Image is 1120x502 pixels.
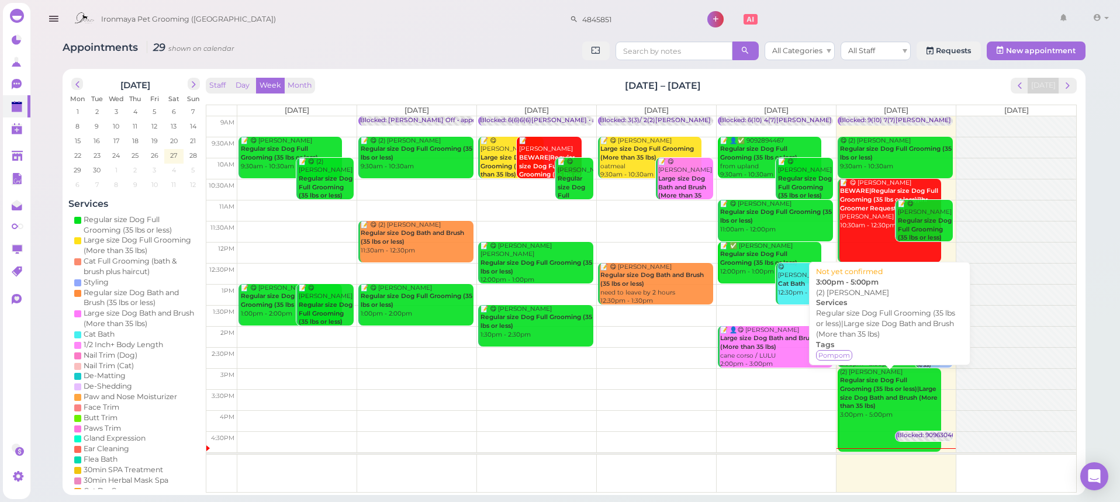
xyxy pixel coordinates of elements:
[480,116,632,125] div: Blocked: 6(6)6(6)[PERSON_NAME] • appointment
[188,150,198,161] span: 28
[917,41,981,60] a: Requests
[481,259,592,275] b: Regular size Dog Full Grooming (35 lbs or less)
[578,10,692,29] input: Search customer
[84,340,163,350] div: 1/2 Inch+ Body Length
[132,179,139,190] span: 9
[84,288,197,309] div: Regular size Dog Bath and Brush (35 lbs or less)
[220,119,234,126] span: 9am
[217,161,234,168] span: 10am
[169,136,179,146] span: 20
[91,95,103,103] span: Tue
[720,200,833,234] div: 📝 😋 [PERSON_NAME] 11:00am - 12:00pm
[1011,78,1029,94] button: prev
[816,308,963,340] div: Regular size Dog Full Grooming (35 lbs or less)|Large size Dog Bath and Brush (More than 35 lbs)
[84,214,197,236] div: Regular size Dog Full Grooming (35 lbs or less)
[720,242,821,276] div: 📝 ✅ [PERSON_NAME] 12:00pm - 1:00pm
[212,350,234,358] span: 2:30pm
[519,154,580,187] b: BEWARE|Regular size Dog Full Grooming (35 lbs or less)
[229,78,257,94] button: Day
[206,78,229,94] button: Staff
[189,136,198,146] span: 21
[600,271,704,288] b: Regular size Dog Bath and Brush (35 lbs or less)
[73,150,82,161] span: 22
[616,41,732,60] input: Search by notes
[131,136,140,146] span: 18
[71,95,85,103] span: Mon
[658,158,713,227] div: 📝 😋 [PERSON_NAME] 10:00am - 11:00am
[209,182,234,189] span: 10:30am
[222,287,234,295] span: 1pm
[219,203,234,210] span: 11am
[84,277,109,288] div: Styling
[132,121,139,131] span: 11
[109,95,124,103] span: Wed
[171,165,177,175] span: 4
[600,263,713,306] div: 📝 😋 [PERSON_NAME] need to leave by 2 hours 12:30pm - 1:30pm
[720,116,877,125] div: Blocked: 6(10) 4(7)[PERSON_NAME] • appointment
[75,179,81,190] span: 6
[298,284,354,335] div: 📝 😋 [PERSON_NAME] 1:00pm - 2:00pm
[94,121,101,131] span: 9
[299,175,352,199] b: Regular size Dog Full Grooming (35 lbs or less)
[524,106,549,115] span: [DATE]
[75,106,80,117] span: 1
[92,150,102,161] span: 23
[212,140,234,147] span: 9:30am
[114,165,119,175] span: 1
[84,256,197,277] div: Cat Full Grooming (bath & brush plus haircut)
[840,376,938,410] b: Regular size Dog Full Grooming (35 lbs or less)|Large size Dog Bath and Brush (More than 35 lbs)
[848,46,875,55] span: All Staff
[720,250,797,266] b: Regular size Dog Full Grooming (35 lbs or less)
[189,121,198,131] span: 14
[816,288,963,298] div: (2) [PERSON_NAME]
[188,78,200,90] button: next
[898,217,952,241] b: Regular size Dog Full Grooming (35 lbs or less)
[240,284,342,318] div: 📝 😋 [PERSON_NAME] 1:00pm - 2:00pm
[839,137,953,171] div: 😋 (2) [PERSON_NAME] 9:30am - 10:30am
[191,165,196,175] span: 5
[113,106,119,117] span: 3
[298,158,354,218] div: 📝 😋 (2) [PERSON_NAME] 10:00am - 11:00am
[816,340,834,349] b: Tags
[480,305,593,340] div: 📝 😋 [PERSON_NAME] 1:30pm - 2:30pm
[518,137,582,214] div: 📝 [PERSON_NAME] new schnauzer [PERSON_NAME] 9:30am - 10:30am
[150,95,159,103] span: Fri
[150,179,159,190] span: 10
[84,361,134,371] div: Nail Trim (Cat)
[777,263,833,297] div: 😋 [PERSON_NAME] 12:30pm - 1:30pm
[63,41,141,53] span: Appointments
[557,158,594,252] div: 📝 😋 [PERSON_NAME] yorkie 10:00am - 11:00am
[112,150,122,161] span: 24
[209,266,234,273] span: 12:30pm
[839,179,941,230] div: 📝 😋 [PERSON_NAME] [PERSON_NAME] 10:30am - 12:30pm
[778,175,832,199] b: Regular size Dog Full Grooming (35 lbs or less)
[480,137,543,188] div: 📝 😋 [PERSON_NAME] 9:30am - 10:30am
[218,245,234,252] span: 12pm
[777,158,833,218] div: 📝 😋 [PERSON_NAME] 10:00am - 11:00am
[816,298,847,307] b: Services
[168,95,179,103] span: Sat
[71,78,84,90] button: prev
[101,3,276,36] span: Ironmaya Pet Grooming ([GEOGRAPHIC_DATA])
[600,116,756,125] div: Blocked: 3(3)/ 2(2)[PERSON_NAME] • appointment
[220,413,234,421] span: 4pm
[75,121,81,131] span: 8
[152,106,158,117] span: 5
[840,187,938,212] b: BEWARE|Regular size Dog Full Grooming (35 lbs or less)|1hr Groomer Requested
[112,121,121,131] span: 10
[121,78,151,91] h2: [DATE]
[130,95,141,103] span: Thu
[212,392,234,400] span: 3:30pm
[1006,46,1076,55] span: New appointment
[241,292,318,309] b: Regular size Dog Full Grooming (35 lbs or less)
[816,266,963,277] div: Not yet confirmed
[720,137,821,179] div: 📝 👤✅ 9092894467 from upland 9:30am - 10:30am
[84,371,126,381] div: De-Matting
[256,78,285,94] button: Week
[840,145,952,161] b: Regular size Dog Full Grooming (35 lbs or less)
[168,44,234,53] small: shown on calendar
[84,475,168,486] div: 30min Herbal Mask Spa
[284,78,315,94] button: Month
[897,200,953,260] div: 📝 😋 [PERSON_NAME] 11:00am - 12:00pm
[211,434,234,442] span: 4:30pm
